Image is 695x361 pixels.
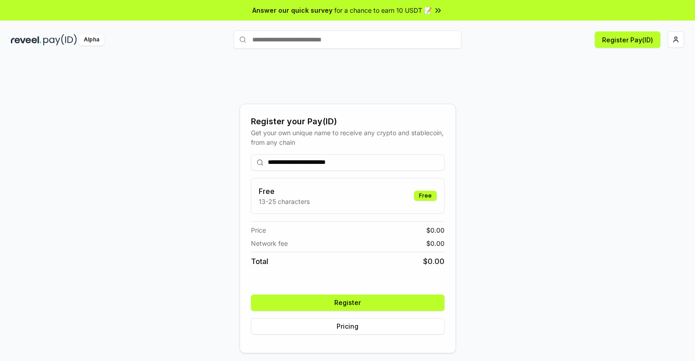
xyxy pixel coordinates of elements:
[251,239,288,248] span: Network fee
[595,31,660,48] button: Register Pay(ID)
[414,191,437,201] div: Free
[259,186,310,197] h3: Free
[251,256,268,267] span: Total
[251,128,445,147] div: Get your own unique name to receive any crypto and stablecoin, from any chain
[251,295,445,311] button: Register
[79,34,104,46] div: Alpha
[251,115,445,128] div: Register your Pay(ID)
[11,34,41,46] img: reveel_dark
[426,239,445,248] span: $ 0.00
[426,225,445,235] span: $ 0.00
[423,256,445,267] span: $ 0.00
[259,197,310,206] p: 13-25 characters
[252,5,332,15] span: Answer our quick survey
[43,34,77,46] img: pay_id
[251,318,445,335] button: Pricing
[251,225,266,235] span: Price
[334,5,432,15] span: for a chance to earn 10 USDT 📝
